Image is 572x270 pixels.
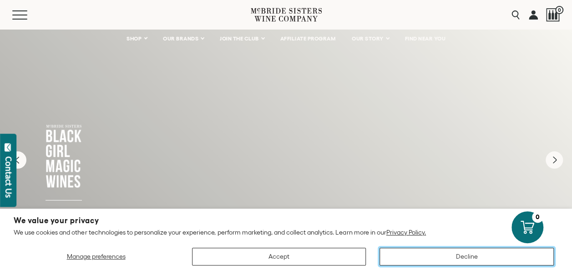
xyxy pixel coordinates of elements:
[9,151,26,169] button: Previous
[127,35,142,42] span: SHOP
[66,253,125,260] span: Manage preferences
[220,35,259,42] span: JOIN THE CLUB
[280,35,336,42] span: AFFILIATE PROGRAM
[4,156,13,198] div: Contact Us
[532,211,543,223] div: 0
[121,30,152,48] a: SHOP
[14,217,558,225] h2: We value your privacy
[546,151,563,169] button: Next
[163,35,198,42] span: OUR BRANDS
[405,35,446,42] span: FIND NEAR YOU
[352,35,384,42] span: OUR STORY
[14,228,558,236] p: We use cookies and other technologies to personalize your experience, perform marketing, and coll...
[386,229,426,236] a: Privacy Policy.
[380,248,554,265] button: Decline
[346,30,395,48] a: OUR STORY
[12,10,45,20] button: Mobile Menu Trigger
[555,6,563,14] span: 0
[214,30,270,48] a: JOIN THE CLUB
[192,248,366,265] button: Accept
[157,30,209,48] a: OUR BRANDS
[14,248,178,265] button: Manage preferences
[274,30,342,48] a: AFFILIATE PROGRAM
[399,30,452,48] a: FIND NEAR YOU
